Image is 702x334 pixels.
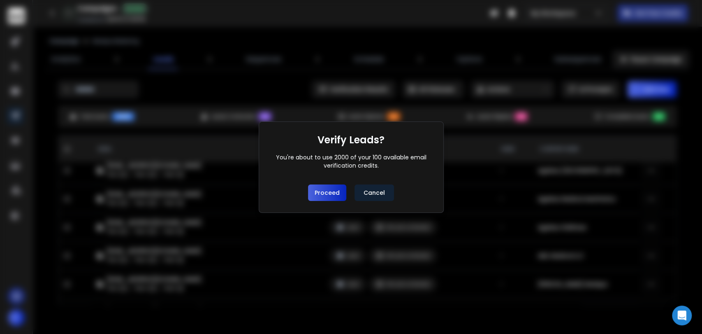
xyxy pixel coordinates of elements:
[334,153,349,161] span: 2000
[308,185,346,201] button: Proceed
[373,153,382,161] span: 100
[271,153,432,170] div: You're about to use of your available email verification credits.
[354,185,394,201] button: Cancel
[317,133,385,147] h1: Verify Leads?
[672,306,692,325] div: Open Intercom Messenger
